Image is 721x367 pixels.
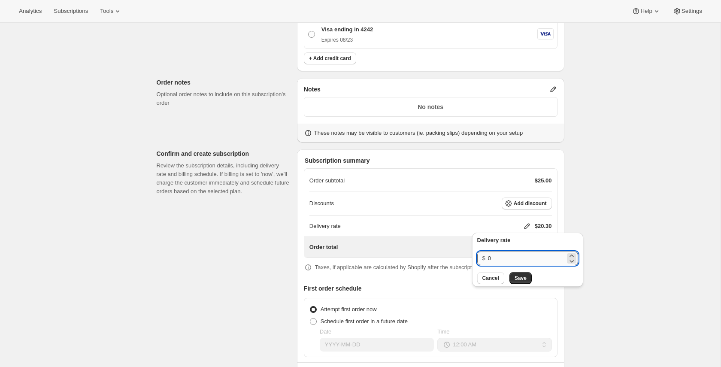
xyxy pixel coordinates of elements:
button: + Add credit card [304,52,356,64]
p: Visa ending in 4242 [321,25,373,34]
p: Taxes, if applicable are calculated by Shopify after the subscription is submitted [315,263,511,272]
p: First order schedule [304,284,557,293]
p: Optional order notes to include on this subscription's order [157,90,290,107]
span: + Add credit card [309,55,351,62]
button: Cancel [477,272,504,284]
button: Settings [668,5,707,17]
p: Delivery rate [309,222,341,231]
span: Subscriptions [54,8,88,15]
span: Attempt first order now [321,306,377,312]
span: Time [437,328,449,335]
p: Review the subscription details, including delivery rate and billing schedule. If billing is set ... [157,161,290,196]
button: Help [627,5,666,17]
p: Delivery rate [477,236,578,245]
span: Analytics [19,8,42,15]
p: Order notes [157,78,290,87]
span: Cancel [482,275,499,282]
button: Save [509,272,532,284]
p: These notes may be visible to customers (ie. packing slips) depending on your setup [314,129,523,137]
p: $25.00 [535,176,552,185]
button: Subscriptions [48,5,93,17]
p: No notes [309,103,552,111]
p: Order subtotal [309,176,345,185]
span: $ [482,255,485,261]
button: Add discount [502,197,552,209]
span: Save [515,275,527,282]
button: Analytics [14,5,47,17]
p: Expires 08/23 [321,36,373,43]
button: Tools [95,5,127,17]
span: Notes [304,85,321,94]
p: Order total [309,243,338,252]
span: Schedule first order in a future date [321,318,408,325]
span: Add discount [514,200,547,207]
p: Discounts [309,199,334,208]
span: Help [640,8,652,15]
span: Date [320,328,331,335]
span: Settings [682,8,702,15]
p: Confirm and create subscription [157,149,290,158]
p: $20.30 [535,222,552,231]
input: YYYY-MM-DD [320,338,434,352]
span: Tools [100,8,113,15]
p: Subscription summary [305,156,557,165]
